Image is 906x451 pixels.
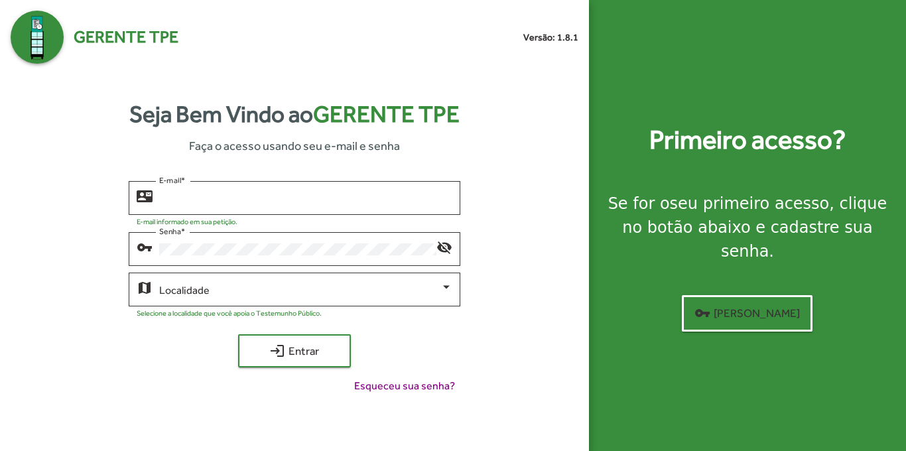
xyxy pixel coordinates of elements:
span: Gerente TPE [313,101,460,127]
button: Entrar [238,334,351,367]
span: Entrar [250,339,339,363]
small: Versão: 1.8.1 [523,31,578,44]
mat-icon: contact_mail [137,188,153,204]
span: Faça o acesso usando seu e-mail e senha [189,137,400,155]
mat-hint: Selecione a localidade que você apoia o Testemunho Público. [137,309,322,317]
img: Logo Gerente [11,11,64,64]
mat-icon: vpn_key [694,305,710,321]
span: Gerente TPE [74,25,178,50]
button: [PERSON_NAME] [682,295,812,332]
span: Esqueceu sua senha? [354,378,455,394]
span: [PERSON_NAME] [694,301,800,325]
mat-hint: E-mail informado em sua petição. [137,218,237,225]
strong: Seja Bem Vindo ao [129,97,460,132]
mat-icon: login [269,343,285,359]
mat-icon: visibility_off [436,239,452,255]
mat-icon: vpn_key [137,239,153,255]
mat-icon: map [137,279,153,295]
strong: seu primeiro acesso [670,194,830,213]
strong: Primeiro acesso? [649,120,846,160]
div: Se for o , clique no botão abaixo e cadastre sua senha. [605,192,890,263]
